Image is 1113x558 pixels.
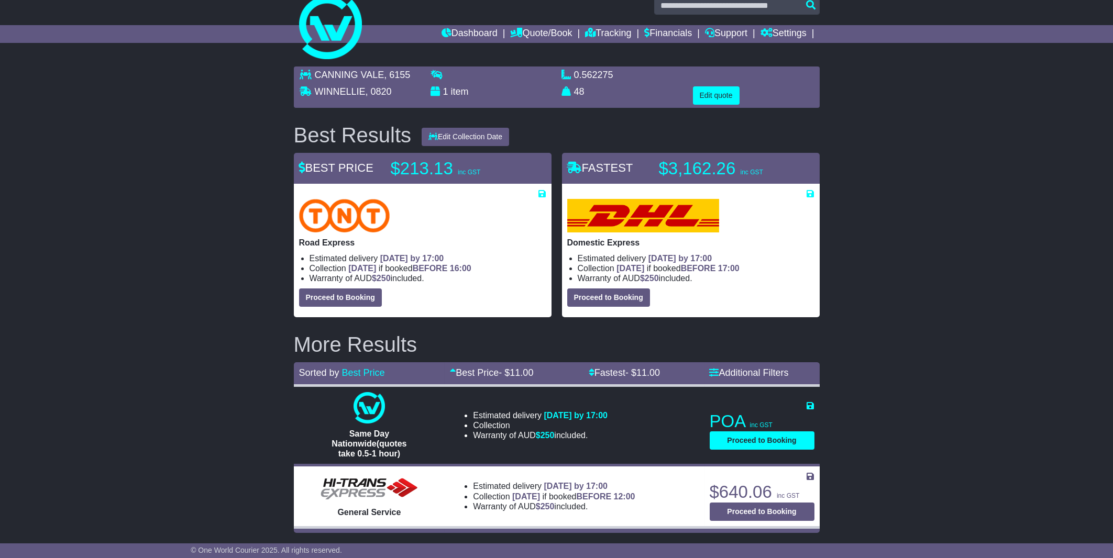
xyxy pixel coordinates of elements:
li: Warranty of AUD included. [578,273,814,283]
a: Dashboard [442,25,498,43]
span: if booked [348,264,471,273]
img: One World Courier: Same Day Nationwide(quotes take 0.5-1 hour) [354,392,385,423]
span: - $ [625,367,660,378]
li: Collection [473,492,635,501]
span: inc GST [777,492,799,499]
span: BEFORE [576,492,611,501]
span: , 6155 [384,70,410,80]
span: BEFORE [413,264,448,273]
span: [DATE] by 17:00 [544,411,608,420]
p: POA [710,411,814,432]
p: $640.06 [710,482,814,503]
span: 250 [541,431,555,440]
span: 12:00 [614,492,635,501]
span: [DATE] by 17:00 [380,254,444,263]
button: Proceed to Booking [567,288,650,307]
span: [DATE] by 17:00 [648,254,712,263]
button: Edit quote [693,86,740,105]
span: 250 [377,274,391,283]
span: WINNELLIE [315,86,366,97]
span: General Service [337,508,401,517]
a: Financials [644,25,692,43]
span: 48 [574,86,585,97]
a: Additional Filters [710,367,789,378]
p: $213.13 [391,158,522,179]
li: Estimated delivery [473,410,608,420]
button: Proceed to Booking [299,288,382,307]
a: Best Price- $11.00 [450,367,533,378]
span: [DATE] [616,264,644,273]
li: Collection [310,263,546,273]
span: [DATE] [512,492,540,501]
li: Warranty of AUD included. [473,430,608,440]
span: $ [536,502,555,511]
a: Fastest- $11.00 [589,367,660,378]
h2: More Results [294,333,820,356]
span: 1 [443,86,448,97]
span: , 0820 [366,86,392,97]
span: 250 [541,502,555,511]
span: inc GST [458,169,480,176]
a: Support [705,25,747,43]
a: Best Price [342,367,385,378]
button: Proceed to Booking [710,503,814,521]
button: Proceed to Booking [710,431,814,450]
li: Estimated delivery [473,481,635,491]
span: $ [640,274,659,283]
span: Same Day Nationwide(quotes take 0.5-1 hour) [332,429,406,458]
img: DHL: Domestic Express [567,199,719,232]
span: 11.00 [510,367,533,378]
li: Estimated delivery [310,253,546,263]
li: Warranty of AUD included. [310,273,546,283]
span: FASTEST [567,161,633,174]
span: if booked [512,492,635,501]
p: Domestic Express [567,238,814,248]
li: Estimated delivery [578,253,814,263]
li: Collection [578,263,814,273]
span: 0.562275 [574,70,613,80]
img: HiTrans: General Service [317,476,422,502]
span: BEFORE [681,264,716,273]
li: Collection [473,420,608,430]
span: Sorted by [299,367,339,378]
span: [DATE] by 17:00 [544,482,608,490]
div: Best Results [289,124,417,147]
p: $3,162.26 [659,158,790,179]
span: $ [372,274,391,283]
span: inc GST [750,421,773,429]
a: Settings [761,25,807,43]
span: 16:00 [450,264,471,273]
span: 250 [645,274,659,283]
a: Tracking [585,25,631,43]
span: [DATE] [348,264,376,273]
button: Edit Collection Date [422,128,509,146]
span: - $ [499,367,533,378]
span: © One World Courier 2025. All rights reserved. [191,546,342,554]
a: Quote/Book [510,25,572,43]
span: item [451,86,469,97]
p: Road Express [299,238,546,248]
img: TNT Domestic: Road Express [299,199,390,232]
span: $ [536,431,555,440]
li: Warranty of AUD included. [473,501,635,511]
span: inc GST [740,169,763,176]
span: BEST PRICE [299,161,373,174]
span: if booked [616,264,739,273]
span: 11.00 [636,367,660,378]
span: CANNING VALE [315,70,384,80]
span: 17:00 [718,264,740,273]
